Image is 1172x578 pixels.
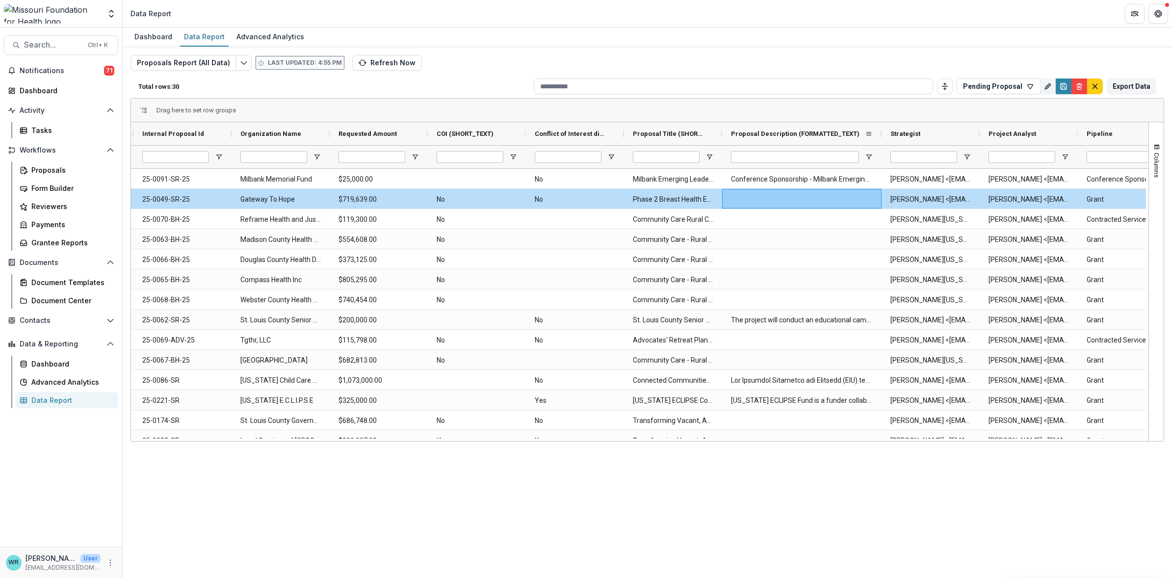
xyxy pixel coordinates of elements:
[437,290,517,310] span: No
[240,310,321,330] span: St. Louis County Senior Tax Levy Initiative
[26,553,77,563] p: [PERSON_NAME]
[1087,391,1167,411] span: Grant
[9,559,19,566] div: Wendy Rohrbach
[731,151,859,163] input: Proposal Description (FORMATTED_TEXT) Filter Input
[731,130,859,137] span: Proposal Description (FORMATTED_TEXT)
[989,230,1069,250] span: [PERSON_NAME] <[EMAIL_ADDRESS][DOMAIN_NAME]>
[130,29,176,44] div: Dashboard
[535,151,601,163] input: Conflict of Interest disclosed? (SINGLE_RESPONSE) Filter Input
[989,310,1069,330] span: [PERSON_NAME] <[EMAIL_ADDRESS][DOMAIN_NAME]>
[31,377,110,387] div: Advanced Analytics
[989,411,1069,431] span: [PERSON_NAME] <[EMAIL_ADDRESS][DOMAIN_NAME]>
[989,290,1069,310] span: [PERSON_NAME] <[EMAIL_ADDRESS][DOMAIN_NAME]>
[240,210,321,230] span: Reframe Health and Justice, LLC
[104,66,114,76] span: 71
[633,151,700,163] input: Proposal Title (SHORT_TEXT) Filter Input
[890,189,971,210] span: [PERSON_NAME] <[EMAIL_ADDRESS][DOMAIN_NAME]>
[535,310,615,330] span: No
[339,350,419,370] span: $682,813.00
[240,130,301,137] span: Organization Name
[104,557,116,569] button: More
[142,189,223,210] span: 25-0049-SR-25
[142,250,223,270] span: 25-0066-BH-25
[890,431,971,451] span: [PERSON_NAME] <[EMAIL_ADDRESS][DOMAIN_NAME]>
[1087,151,1153,163] input: Pipeline Filter Input
[535,411,615,431] span: No
[633,290,713,310] span: Community Care - Rural Cohort Implementation Grant
[240,151,307,163] input: Organization Name Filter Input
[142,130,204,137] span: Internal Proposal Id
[240,370,321,391] span: [US_STATE] Child Care Association
[535,130,607,137] span: Conflict of Interest disclosed? (SINGLE_RESPONSE)
[339,290,419,310] span: $740,454.00
[437,151,503,163] input: COI (SHORT_TEXT) Filter Input
[268,58,342,67] p: Last updated: 4:55 PM
[535,169,615,189] span: No
[4,103,118,118] button: Open Activity
[633,270,713,290] span: Community Care - Rural Cohort Implementation Grant
[437,350,517,370] span: No
[865,153,873,161] button: Open Filter Menu
[16,162,118,178] a: Proposals
[437,189,517,210] span: No
[890,270,971,290] span: [PERSON_NAME][US_STATE] <[EMAIL_ADDRESS][DOMAIN_NAME]>
[80,554,101,563] p: User
[4,63,118,79] button: Notifications71
[16,374,118,390] a: Advanced Analytics
[4,313,118,328] button: Open Contacts
[4,82,118,99] a: Dashboard
[437,431,517,451] span: Yes
[731,310,873,330] span: The project will conduct an educational campaign on the needs of older adults and the potential o...
[437,330,517,350] span: No
[1061,153,1069,161] button: Open Filter Menu
[240,230,321,250] span: Madison County Health Department
[633,210,713,230] span: Community Care Rural Cohort
[4,336,118,352] button: Open Data & Reporting
[339,189,419,210] span: $719,639.00
[633,189,713,210] span: Phase 2 Breast Health Equity: Project CLEAR-Q
[4,35,118,55] button: Search...
[142,290,223,310] span: 25-0068-BH-25
[890,350,971,370] span: [PERSON_NAME][US_STATE] <[EMAIL_ADDRESS][DOMAIN_NAME]>
[240,169,321,189] span: Milbank Memorial Fund
[4,142,118,158] button: Open Workflows
[535,189,615,210] span: No
[339,230,419,250] span: $554,608.00
[1087,330,1167,350] span: Contracted Services
[180,29,229,44] div: Data Report
[535,370,615,391] span: No
[1148,4,1168,24] button: Get Help
[633,391,713,411] span: [US_STATE] ECLIPSE Collaborative Fund
[633,130,705,137] span: Proposal Title (SHORT_TEXT)
[31,183,110,193] div: Form Builder
[180,27,229,47] a: Data Report
[24,40,82,50] span: Search...
[240,350,321,370] span: [GEOGRAPHIC_DATA]
[633,250,713,270] span: Community Care - Rural Cohort Implementation Grant
[437,270,517,290] span: No
[240,270,321,290] span: Compass Health Inc
[633,431,713,451] span: Transforming Vacant, Abandoned, and Deteriorated (VAD) Properties through Court-Supervised Tax Sa...
[989,169,1069,189] span: [PERSON_NAME] <[EMAIL_ADDRESS][DOMAIN_NAME]>
[313,153,321,161] button: Open Filter Menu
[890,290,971,310] span: [PERSON_NAME][US_STATE] <[EMAIL_ADDRESS][DOMAIN_NAME]>
[1087,210,1167,230] span: Contracted Services
[890,130,920,137] span: Strategist
[142,169,223,189] span: 25-0091-SR-25
[240,189,321,210] span: Gateway To Hope
[142,310,223,330] span: 25-0062-SR-25
[957,79,1041,94] button: Pending Proposal
[1087,431,1167,451] span: Grant
[633,350,713,370] span: Community Care - Rural Cohort Implementation Grant
[142,431,223,451] span: 25-0022-SR
[130,27,176,47] a: Dashboard
[26,563,101,572] p: [EMAIL_ADDRESS][DOMAIN_NAME]
[31,237,110,248] div: Grantee Reports
[1087,350,1167,370] span: Grant
[339,411,419,431] span: $686,748.00
[20,259,103,267] span: Documents
[989,431,1069,451] span: [PERSON_NAME] <[EMAIL_ADDRESS][DOMAIN_NAME]>
[156,106,236,114] div: Row Groups
[731,169,873,189] span: Conference Sponsorship - Milbank Emerging Leaders Convening
[31,295,110,306] div: Document Center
